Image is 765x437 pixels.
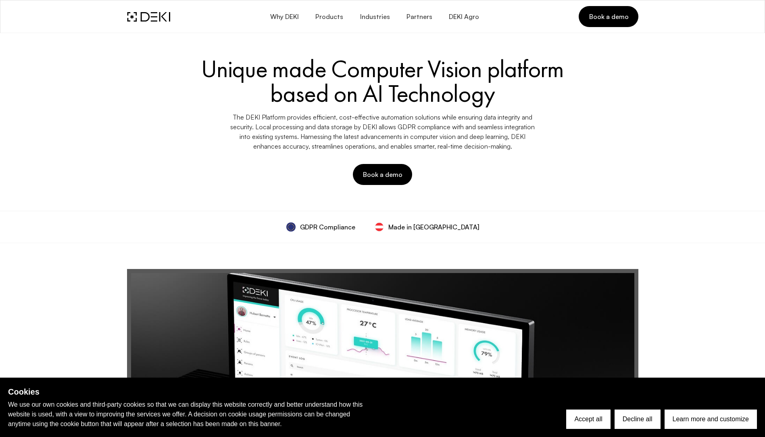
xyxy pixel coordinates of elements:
[388,222,479,232] span: Made in [GEOGRAPHIC_DATA]
[8,400,371,429] p: We use our own cookies and third-party cookies so that we can display this website correctly and ...
[375,222,384,232] img: svg%3e
[353,164,412,185] button: Book a demo
[225,112,540,151] p: The DEKI Platform provides efficient, cost-effective automation solutions while ensuring data int...
[8,386,371,398] h2: Cookies
[307,7,351,26] button: Products
[286,222,296,232] img: GDPR_Compliance.Dbdrw_P_.svg
[398,7,440,26] a: Partners
[579,6,638,27] a: Book a demo
[300,222,355,232] span: GDPR Compliance
[261,7,306,26] button: Why DEKI
[588,12,628,21] span: Book a demo
[406,13,432,21] span: Partners
[351,7,398,26] button: Industries
[127,57,638,106] h1: Unique made Computer Vision platform based on AI Technology
[315,13,343,21] span: Products
[127,12,170,22] img: DEKI Logo
[665,410,757,429] button: Learn more and customize
[566,410,610,429] button: Accept all
[269,13,298,21] span: Why DEKI
[615,410,661,429] button: Decline all
[363,170,402,179] span: Book a demo
[448,13,479,21] span: DEKI Agro
[359,13,390,21] span: Industries
[440,7,487,26] a: DEKI Agro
